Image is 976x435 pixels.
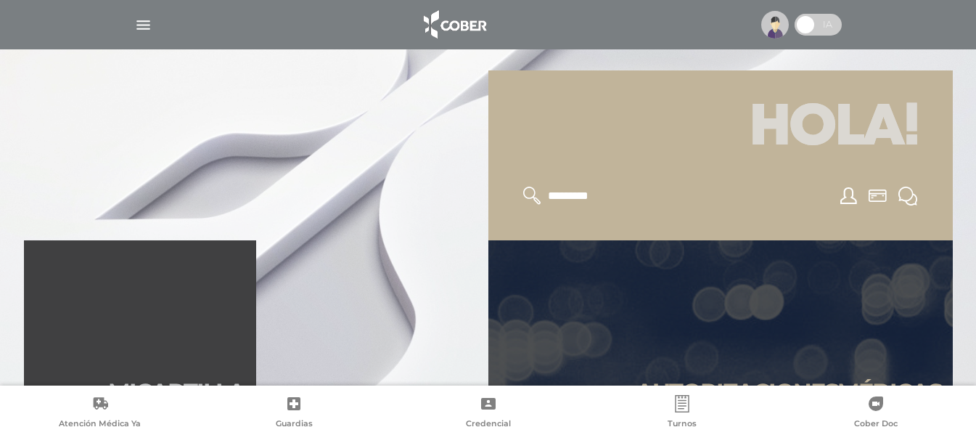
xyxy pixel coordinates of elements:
a: Micartilla [24,240,256,415]
a: Credencial [391,395,585,432]
img: profile-placeholder.svg [761,11,789,38]
span: Credencial [466,418,511,431]
span: Guardias [276,418,313,431]
span: Atención Médica Ya [59,418,141,431]
h1: Hola! [506,88,935,169]
a: Atención Médica Ya [3,395,197,432]
span: Turnos [668,418,697,431]
a: Guardias [197,395,390,432]
span: Cober Doc [854,418,898,431]
a: Cober Doc [779,395,973,432]
img: Cober_menu-lines-white.svg [134,16,152,34]
a: Turnos [585,395,779,432]
a: Autorizacionesmédicas [488,240,953,415]
img: logo_cober_home-white.png [416,7,492,42]
h2: Autori zaciones médicas [636,378,941,406]
h2: Mi car tilla [108,378,245,406]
